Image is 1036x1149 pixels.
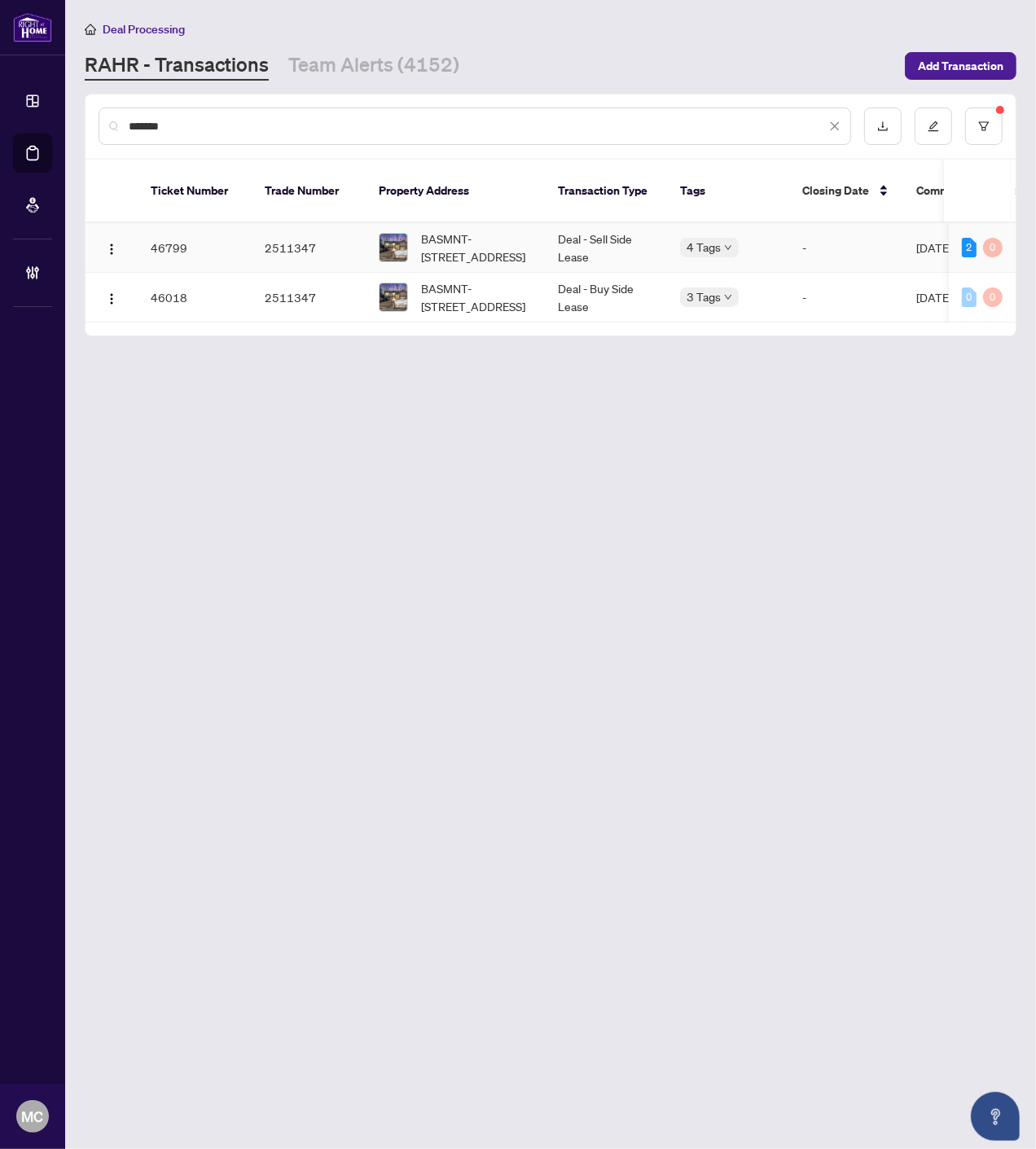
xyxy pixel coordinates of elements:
a: Team Alerts (4152) [288,51,459,81]
th: Tags [667,160,789,223]
th: Transaction Type [545,160,667,223]
div: 0 [983,287,1003,307]
span: Closing Date [802,182,869,200]
span: BASMNT-[STREET_ADDRESS] [421,279,532,315]
button: edit [915,107,952,145]
td: 46018 [138,273,252,322]
span: 3 Tags [687,287,721,306]
td: Deal - Sell Side Lease [545,223,667,273]
span: BASMNT-[STREET_ADDRESS] [421,230,532,265]
span: Commencement Date [916,182,1029,200]
span: 4 Tags [687,238,721,257]
span: down [724,293,732,301]
td: 2511347 [252,273,366,322]
button: Open asap [971,1092,1020,1141]
div: 0 [962,287,977,307]
span: MC [22,1105,44,1128]
span: Deal Processing [103,22,185,37]
th: Closing Date [789,160,903,223]
span: close [829,121,841,132]
th: Ticket Number [138,160,252,223]
span: Add Transaction [918,53,1003,79]
button: Logo [99,284,125,310]
a: RAHR - Transactions [85,51,269,81]
span: download [877,121,889,132]
div: 0 [983,238,1003,257]
span: edit [928,121,939,132]
th: Property Address [366,160,545,223]
button: filter [965,107,1003,145]
img: thumbnail-img [380,283,407,311]
div: 2 [962,238,977,257]
button: Add Transaction [905,52,1016,80]
td: Deal - Buy Side Lease [545,273,667,322]
td: 46799 [138,223,252,273]
span: filter [978,121,990,132]
span: home [85,24,96,35]
td: - [789,273,903,322]
span: down [724,243,732,252]
img: Logo [105,292,118,305]
td: - [789,223,903,273]
th: Trade Number [252,160,366,223]
td: 2511347 [252,223,366,273]
img: Logo [105,243,118,256]
button: download [864,107,902,145]
img: logo [13,12,52,42]
button: Logo [99,235,125,261]
img: thumbnail-img [380,234,407,261]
